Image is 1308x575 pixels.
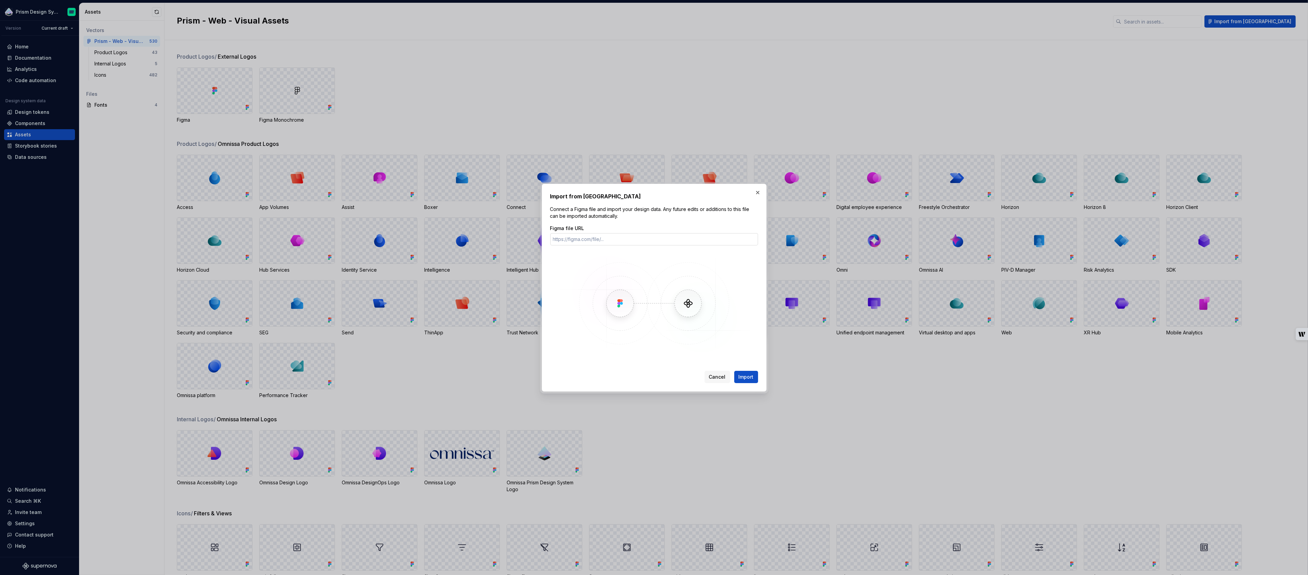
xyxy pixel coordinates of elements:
[550,233,758,245] input: https://figma.com/file/...
[550,192,758,200] h2: Import from [GEOGRAPHIC_DATA]
[709,374,726,380] span: Cancel
[705,371,730,383] button: Cancel
[734,371,758,383] button: Import
[739,374,754,380] span: Import
[550,225,584,232] label: Figma file URL
[550,206,758,220] p: Connect a Figma file and import your design data. Any future edits or additions to this file can ...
